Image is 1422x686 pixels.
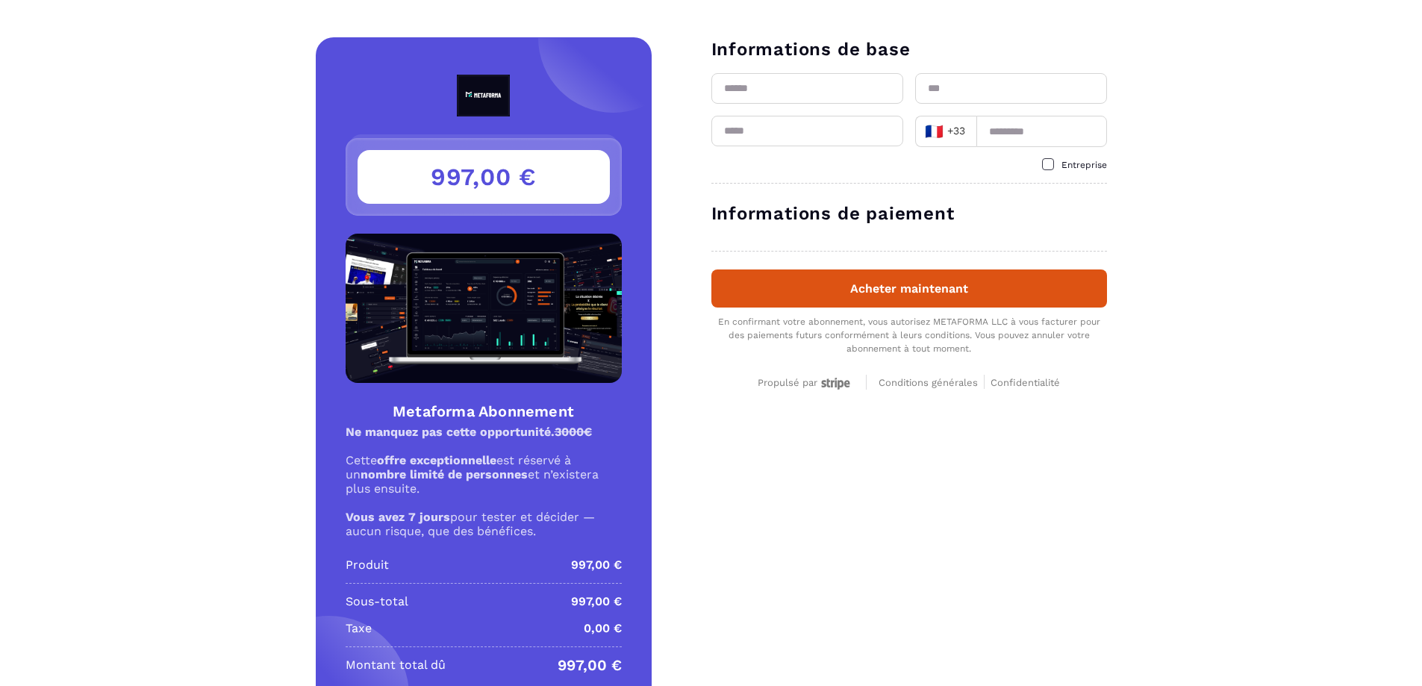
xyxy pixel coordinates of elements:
button: Acheter maintenant [711,269,1107,308]
div: Propulsé par [758,377,854,390]
p: Sous-total [346,593,408,611]
h3: 997,00 € [358,150,610,204]
p: pour tester et décider — aucun risque, que des bénéfices. [346,510,622,538]
span: Confidentialité [991,377,1060,388]
div: En confirmant votre abonnement, vous autorisez METAFORMA LLC à vous facturer pour des paiements f... [711,315,1107,355]
strong: Ne manquez pas cette opportunité. [346,425,592,439]
h4: Metaforma Abonnement [346,401,622,422]
p: 997,00 € [558,656,622,674]
input: Search for option [969,120,971,143]
a: Confidentialité [991,375,1060,389]
div: Search for option [915,116,976,147]
span: Entreprise [1061,160,1107,170]
a: Conditions générales [879,375,985,389]
span: +33 [924,121,966,142]
strong: offre exceptionnelle [377,453,496,467]
span: Conditions générales [879,377,978,388]
p: 997,00 € [571,593,622,611]
img: Product Image [346,234,622,383]
s: 3000€ [555,425,592,439]
p: Produit [346,556,389,574]
p: Cette est réservé à un et n’existera plus ensuite. [346,453,622,496]
strong: Vous avez 7 jours [346,510,450,524]
p: 0,00 € [584,620,622,637]
h3: Informations de base [711,37,1107,61]
span: 🇫🇷 [925,121,944,142]
strong: nombre limité de personnes [361,467,528,481]
h3: Informations de paiement [711,202,1107,225]
p: 997,00 € [571,556,622,574]
a: Propulsé par [758,375,854,389]
img: logo [422,75,545,116]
